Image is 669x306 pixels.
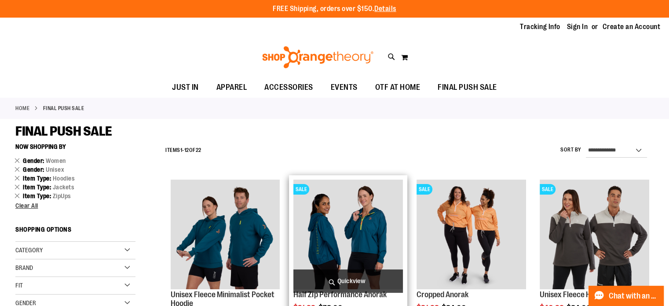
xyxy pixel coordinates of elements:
[261,46,375,68] img: Shop Orangetheory
[163,77,208,98] a: JUST IN
[43,104,84,112] strong: FINAL PUSH SALE
[417,184,432,195] span: SALE
[540,184,556,195] span: SALE
[15,203,135,209] a: Clear All
[417,290,468,299] a: Cropped Anorak
[293,269,403,293] a: Quickview
[15,104,29,112] a: Home
[171,180,280,289] img: Unisex Fleece Minimalist Pocket Hoodie
[293,290,386,299] a: Half Zip Performance Anorak
[15,202,38,209] span: Clear All
[609,292,658,300] span: Chat with an Expert
[165,144,201,157] h2: Items - of
[53,184,75,191] span: Jackets
[46,166,64,173] span: Unisex
[15,264,33,271] span: Brand
[15,282,23,289] span: Fit
[273,4,396,14] p: FREE Shipping, orders over $150.
[15,124,112,139] span: FINAL PUSH SALE
[603,22,661,32] a: Create an Account
[438,77,497,97] span: FINAL PUSH SALE
[331,77,358,97] span: EVENTS
[23,175,53,182] span: Item Type
[171,180,280,291] a: Unisex Fleece Minimalist Pocket Hoodie
[540,180,649,291] a: Product image for Unisex Fleece Half ZipSALE
[540,180,649,289] img: Product image for Unisex Fleece Half Zip
[23,184,53,191] span: Item Type
[264,77,313,97] span: ACCESSORIES
[560,146,581,154] label: Sort By
[208,77,256,98] a: APPAREL
[589,286,664,306] button: Chat with an Expert
[567,22,588,32] a: Sign In
[180,147,183,153] span: 1
[53,175,75,182] span: Hoodies
[540,290,611,299] a: Unisex Fleece Half-Zip
[374,5,396,13] a: Details
[256,77,322,98] a: ACCESSORIES
[293,180,403,291] a: Half Zip Performance AnorakSALE
[216,77,247,97] span: APPAREL
[172,77,199,97] span: JUST IN
[15,247,43,254] span: Category
[417,180,526,291] a: Cropped Anorak primary imageSALE
[53,192,71,199] span: ZipUps
[23,157,46,164] span: Gender
[23,166,46,173] span: Gender
[366,77,429,98] a: OTF AT HOME
[15,139,70,154] button: Now Shopping by
[23,192,53,199] span: Item Type
[196,147,201,153] span: 22
[375,77,420,97] span: OTF AT HOME
[520,22,560,32] a: Tracking Info
[293,180,403,289] img: Half Zip Performance Anorak
[429,77,506,97] a: FINAL PUSH SALE
[184,147,189,153] span: 12
[15,222,135,242] strong: Shopping Options
[46,157,66,164] span: Women
[417,180,526,289] img: Cropped Anorak primary image
[293,184,309,195] span: SALE
[322,77,366,98] a: EVENTS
